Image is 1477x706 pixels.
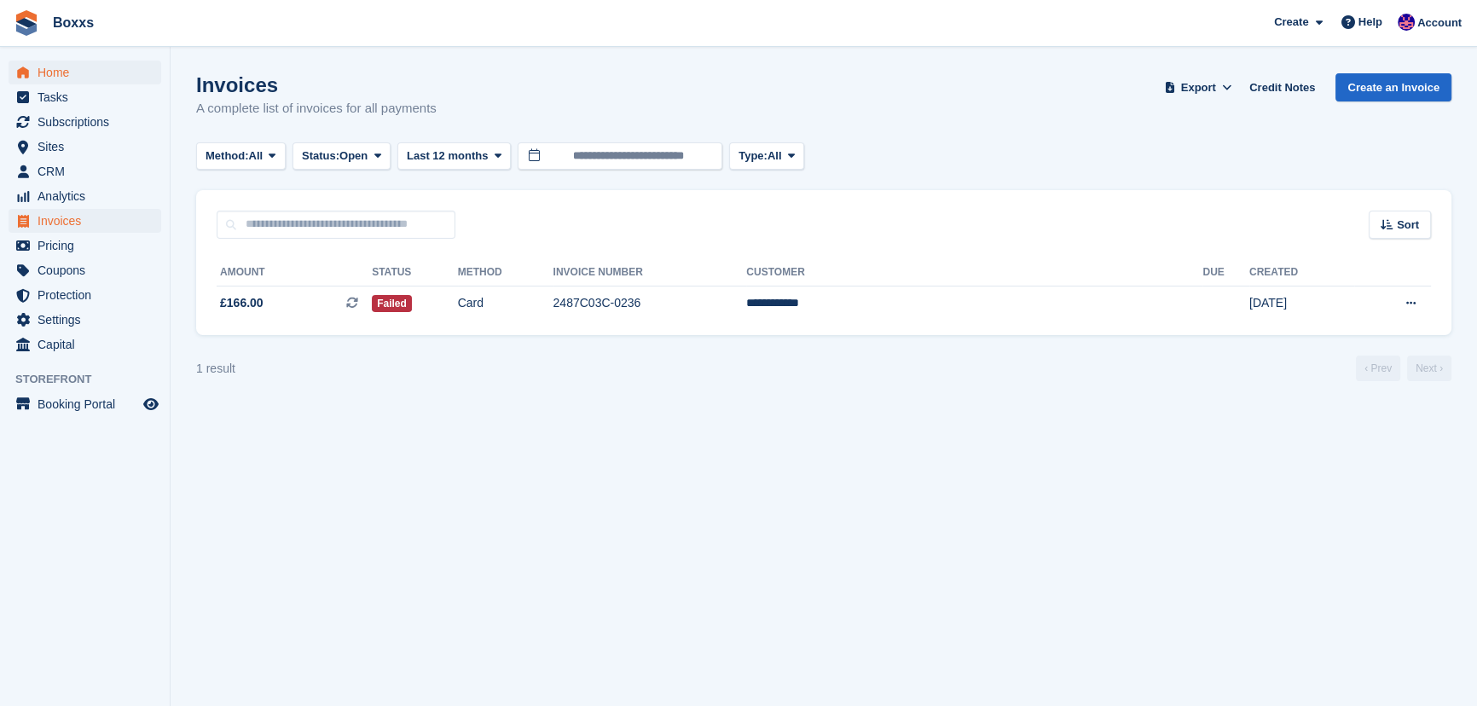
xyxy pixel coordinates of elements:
span: Home [38,61,140,84]
span: Capital [38,333,140,356]
td: 2487C03C-0236 [553,286,747,321]
span: Invoices [38,209,140,233]
span: Subscriptions [38,110,140,134]
span: Status: [302,148,339,165]
th: Customer [746,259,1202,286]
td: [DATE] [1249,286,1354,321]
a: menu [9,283,161,307]
span: Sort [1397,217,1419,234]
button: Method: All [196,142,286,171]
span: Export [1181,79,1216,96]
a: menu [9,209,161,233]
span: £166.00 [220,294,264,312]
span: Create [1274,14,1308,31]
th: Due [1202,259,1249,286]
span: CRM [38,159,140,183]
button: Status: Open [293,142,391,171]
span: Last 12 months [407,148,488,165]
a: Credit Notes [1242,73,1322,101]
span: Sites [38,135,140,159]
span: Method: [206,148,249,165]
th: Invoice Number [553,259,747,286]
a: menu [9,85,161,109]
nav: Page [1352,356,1455,381]
a: menu [9,234,161,258]
a: menu [9,184,161,208]
a: menu [9,308,161,332]
a: menu [9,333,161,356]
span: Storefront [15,371,170,388]
button: Type: All [729,142,804,171]
th: Amount [217,259,372,286]
a: menu [9,392,161,416]
a: Previous [1356,356,1400,381]
a: menu [9,258,161,282]
img: Jamie Malcolm [1398,14,1415,31]
span: Open [339,148,368,165]
th: Status [372,259,457,286]
img: stora-icon-8386f47178a22dfd0bd8f6a31ec36ba5ce8667c1dd55bd0f319d3a0aa187defe.svg [14,10,39,36]
span: Tasks [38,85,140,109]
td: Card [458,286,553,321]
span: Protection [38,283,140,307]
a: Preview store [141,394,161,414]
span: Account [1417,14,1462,32]
span: All [249,148,264,165]
h1: Invoices [196,73,437,96]
span: Booking Portal [38,392,140,416]
a: menu [9,110,161,134]
a: menu [9,159,161,183]
a: Create an Invoice [1335,73,1451,101]
a: Boxxs [46,9,101,37]
span: Help [1358,14,1382,31]
span: Settings [38,308,140,332]
p: A complete list of invoices for all payments [196,99,437,119]
button: Last 12 months [397,142,511,171]
th: Created [1249,259,1354,286]
span: All [767,148,782,165]
button: Export [1161,73,1236,101]
a: menu [9,61,161,84]
span: Type: [738,148,767,165]
a: Next [1407,356,1451,381]
span: Analytics [38,184,140,208]
a: menu [9,135,161,159]
span: Failed [372,295,412,312]
th: Method [458,259,553,286]
div: 1 result [196,360,235,378]
span: Pricing [38,234,140,258]
span: Coupons [38,258,140,282]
